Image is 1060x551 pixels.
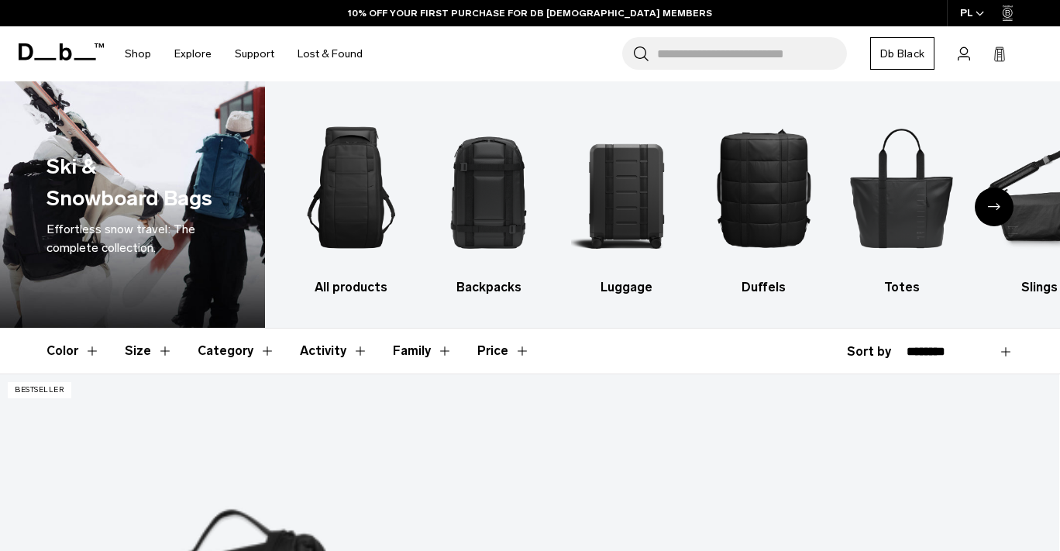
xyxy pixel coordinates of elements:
li: 4 / 10 [709,105,820,297]
a: Db Totes [846,105,957,297]
img: Db [296,105,407,270]
a: Shop [125,26,151,81]
a: Db Black [870,37,934,70]
img: Db [709,105,820,270]
img: Db [846,105,957,270]
button: Toggle Price [477,329,530,374]
p: Bestseller [8,382,71,398]
h3: Backpacks [434,278,545,297]
h3: Totes [846,278,957,297]
li: 2 / 10 [434,105,545,297]
button: Toggle Filter [198,329,275,374]
h3: Duffels [709,278,820,297]
a: Db Duffels [709,105,820,297]
img: Db [571,105,682,270]
h3: Luggage [571,278,682,297]
a: Db Luggage [571,105,682,297]
li: 3 / 10 [571,105,682,297]
button: Toggle Filter [46,329,100,374]
nav: Main Navigation [113,26,374,81]
button: Toggle Filter [300,329,368,374]
span: Effortless snow travel: The complete collection. [46,222,195,255]
a: 10% OFF YOUR FIRST PURCHASE FOR DB [DEMOGRAPHIC_DATA] MEMBERS [348,6,712,20]
a: Db All products [296,105,407,297]
button: Toggle Filter [125,329,173,374]
a: Lost & Found [298,26,363,81]
h3: All products [296,278,407,297]
a: Db Backpacks [434,105,545,297]
button: Toggle Filter [393,329,453,374]
div: Next slide [975,188,1014,226]
img: Db [434,105,545,270]
li: 1 / 10 [296,105,407,297]
li: 5 / 10 [846,105,957,297]
a: Support [235,26,274,81]
h1: Ski & Snowboard Bags [46,151,213,214]
a: Explore [174,26,212,81]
